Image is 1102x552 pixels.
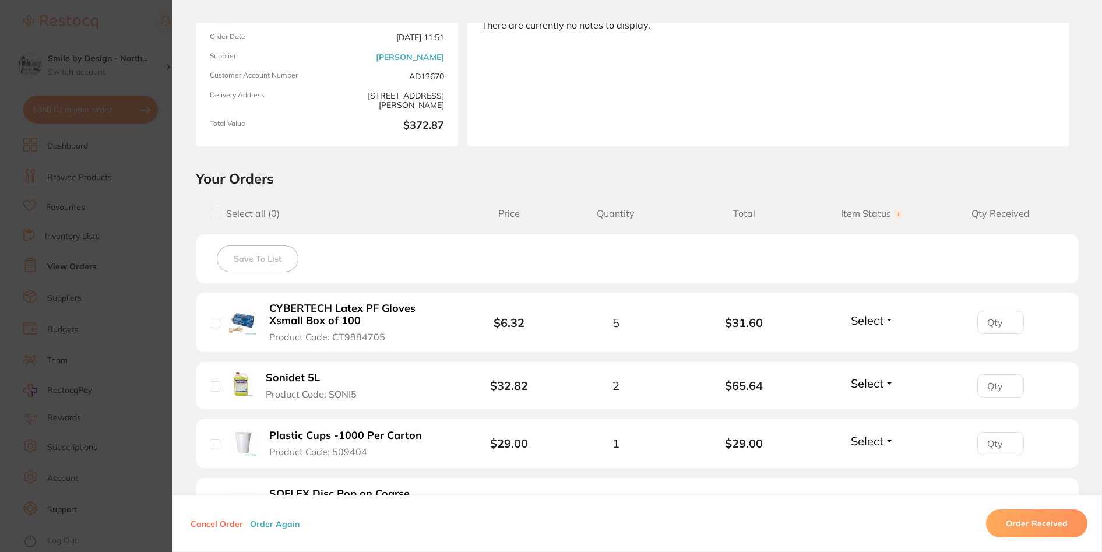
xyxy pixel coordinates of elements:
b: SOFLEX Disc Pop on Coarse Orange 1/2" 12.7mm Pack of 85 [269,488,445,512]
input: Qty [977,432,1024,455]
span: Quantity [552,208,680,219]
span: Select [851,434,883,448]
span: Item Status [808,208,936,219]
img: Plastic Cups -1000 Per Carton [229,428,257,456]
button: CYBERTECH Latex PF Gloves Xsmall Box of 100 Product Code: CT9884705 [266,302,449,343]
button: Order Received [986,509,1087,537]
span: Select [851,313,883,328]
button: Plastic Cups -1000 Per Carton Product Code: 509404 [266,429,435,458]
button: Select [847,313,897,328]
b: $31.60 [680,316,808,329]
span: Total Value [210,119,322,132]
span: 2 [612,379,619,392]
button: Select [847,434,897,448]
b: $29.00 [490,436,528,451]
span: Order Date [210,33,322,43]
b: $6.32 [494,315,524,330]
input: Qty [977,311,1024,334]
span: Product Code: CT9884705 [269,332,385,342]
span: Total [680,208,808,219]
b: Plastic Cups -1000 Per Carton [269,430,422,442]
span: Supplier [210,52,322,62]
button: SOFLEX Disc Pop on Coarse Orange 1/2" 12.7mm Pack of 85 Product Code: TM-2382C [266,487,449,528]
img: SOFLEX Disc Pop on Coarse Orange 1/2" 12.7mm Pack of 85 [229,492,257,520]
button: Sonidet 5L Product Code: SONI5 [262,371,373,400]
div: There are currently no notes to display. [481,20,1055,30]
button: Order Again [247,518,303,529]
b: $29.00 [680,437,808,450]
span: Product Code: 509404 [269,446,367,457]
b: $32.82 [490,378,528,393]
button: Select [847,376,897,391]
b: Sonidet 5L [266,372,320,384]
span: 1 [612,437,619,450]
span: Customer Account Number [210,71,322,81]
img: Sonidet 5L [229,372,254,396]
span: [DATE] 11:51 [332,33,444,43]
img: CYBERTECH Latex PF Gloves Xsmall Box of 100 [229,307,257,335]
span: AD12670 [332,71,444,81]
span: 5 [612,316,619,329]
b: $372.87 [332,119,444,132]
span: Select all ( 0 ) [220,208,280,219]
h2: Your Orders [196,170,1079,187]
span: [STREET_ADDRESS][PERSON_NAME] [332,91,444,110]
button: Cancel Order [187,518,247,529]
span: Product Code: SONI5 [266,389,357,399]
span: Select [851,376,883,391]
b: $65.64 [680,379,808,392]
input: Qty [977,374,1024,398]
b: CYBERTECH Latex PF Gloves Xsmall Box of 100 [269,303,445,326]
span: Price [466,208,552,219]
a: [PERSON_NAME] [376,52,444,62]
span: Qty Received [936,208,1065,219]
span: Delivery Address [210,91,322,110]
button: Save To List [217,245,298,272]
